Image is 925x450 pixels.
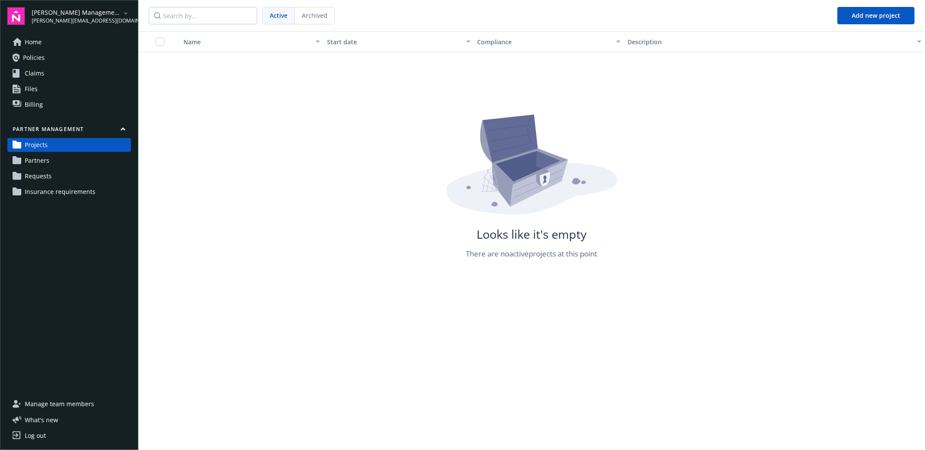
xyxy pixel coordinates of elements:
a: Manage team members [7,397,131,411]
button: Compliance [474,31,624,52]
span: Active [270,11,288,20]
span: Billing [25,98,43,112]
span: Policies [23,51,45,65]
img: navigator-logo.svg [7,7,25,25]
span: Projects [25,138,48,152]
div: Description [628,37,912,46]
span: [PERSON_NAME][EMAIL_ADDRESS][DOMAIN_NAME] [32,17,121,25]
a: arrowDropDown [121,8,131,18]
a: Insurance requirements [7,185,131,199]
div: Start date [327,37,461,46]
a: Billing [7,98,131,112]
button: What's new [7,415,72,424]
span: Partners [25,154,49,168]
a: Claims [7,66,131,80]
div: Looks like it's empty [477,229,587,240]
span: Home [25,35,42,49]
span: Claims [25,66,44,80]
span: What ' s new [25,415,58,424]
div: Name [177,37,311,46]
button: Add new project [837,7,915,24]
a: Projects [7,138,131,152]
div: Compliance [477,37,611,46]
a: Home [7,35,131,49]
span: Manage team members [25,397,94,411]
a: Partners [7,154,131,168]
span: Insurance requirements [25,185,95,199]
button: Description [624,31,925,52]
span: Archived [302,11,327,20]
button: Partner management [7,125,131,136]
span: Add new project [852,11,900,20]
input: Select all [156,37,164,46]
a: Requests [7,169,131,183]
div: Log out [25,429,46,443]
div: There are no active projects at this point [466,249,598,259]
div: Toggle SortBy [177,37,311,46]
a: Policies [7,51,131,65]
button: Start date [324,31,474,52]
span: [PERSON_NAME] Management Company [32,8,121,17]
a: Files [7,82,131,96]
button: [PERSON_NAME] Management Company[PERSON_NAME][EMAIL_ADDRESS][DOMAIN_NAME]arrowDropDown [32,7,131,25]
span: Files [25,82,38,96]
span: Requests [25,169,52,183]
input: Search by... [149,7,257,24]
